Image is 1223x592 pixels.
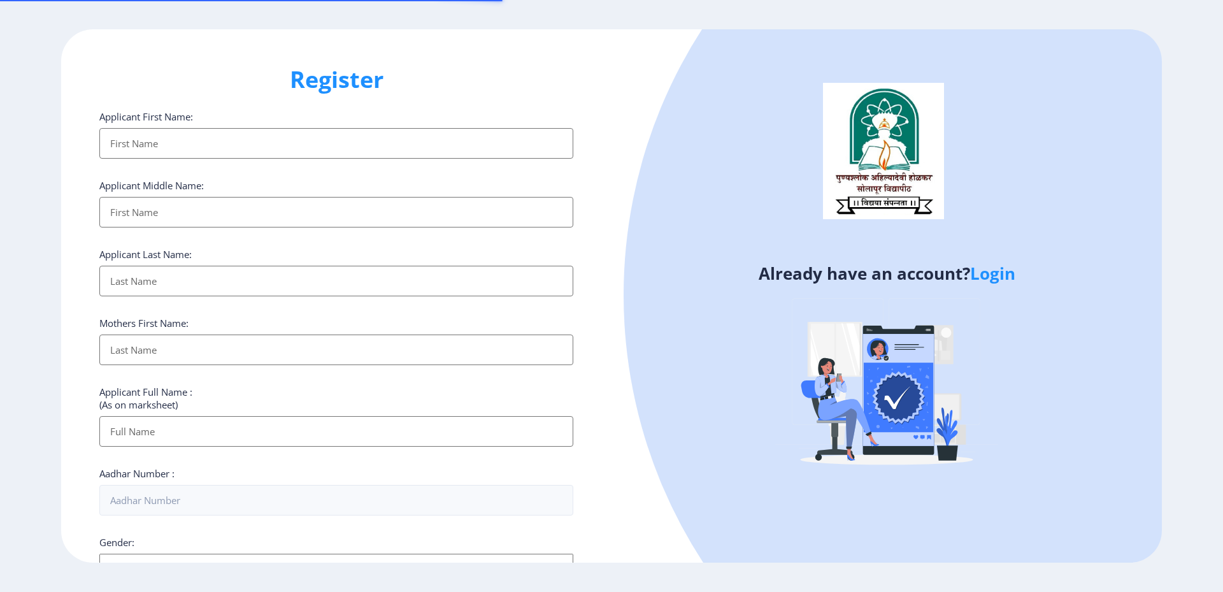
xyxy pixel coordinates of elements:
[99,64,573,95] h1: Register
[99,416,573,447] input: Full Name
[99,110,193,123] label: Applicant First Name:
[99,317,189,329] label: Mothers First Name:
[99,266,573,296] input: Last Name
[775,274,998,497] img: Verified-rafiki.svg
[99,335,573,365] input: Last Name
[99,386,192,411] label: Applicant Full Name : (As on marksheet)
[99,248,192,261] label: Applicant Last Name:
[99,179,204,192] label: Applicant Middle Name:
[970,262,1015,285] a: Login
[99,467,175,480] label: Aadhar Number :
[99,485,573,516] input: Aadhar Number
[99,536,134,549] label: Gender:
[823,83,944,219] img: logo
[99,197,573,227] input: First Name
[621,263,1152,284] h4: Already have an account?
[99,128,573,159] input: First Name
